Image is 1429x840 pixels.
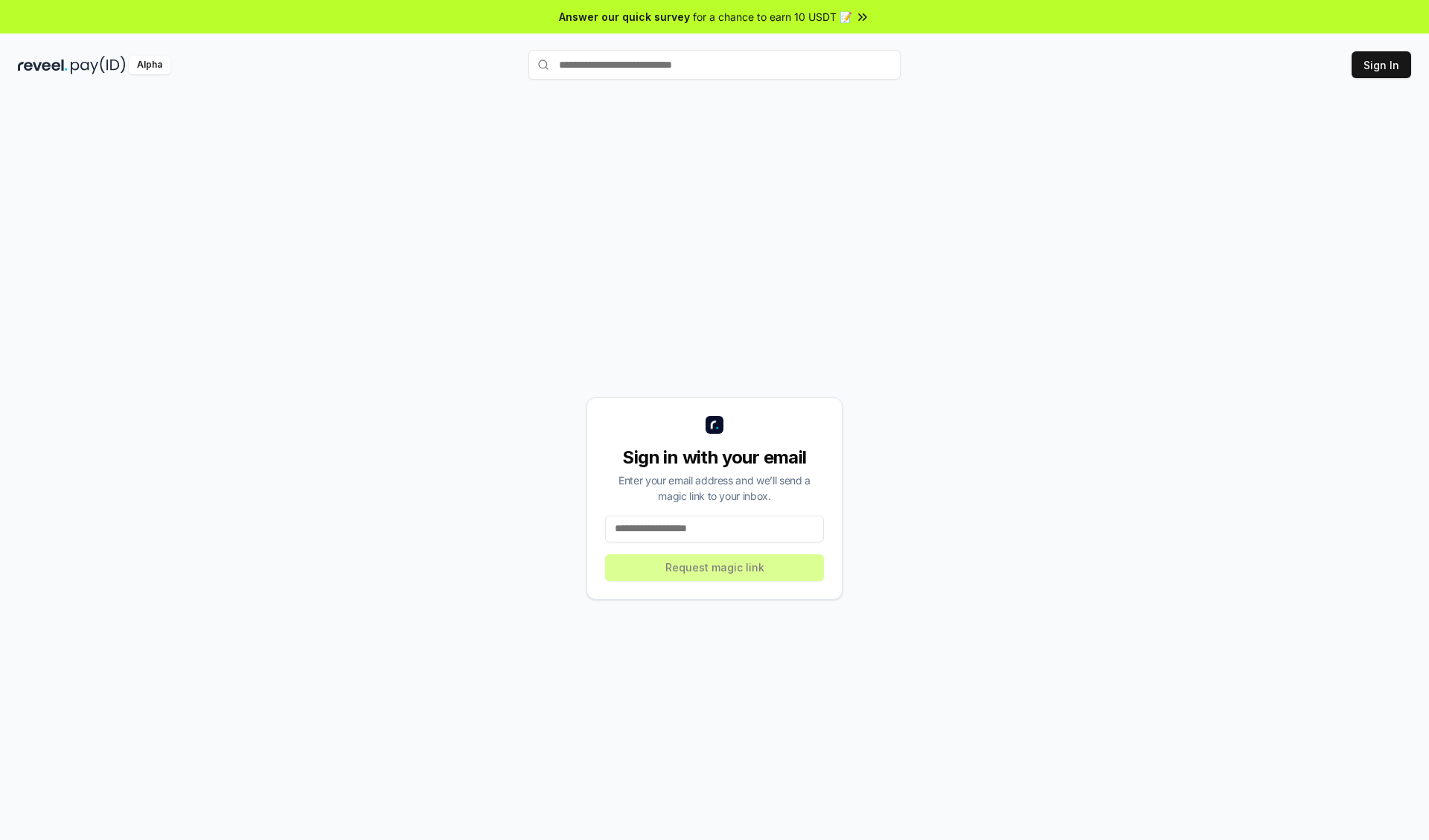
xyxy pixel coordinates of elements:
span: for a chance to earn 10 USDT 📝 [693,9,852,25]
img: logo_small [706,416,723,434]
div: Enter your email address and we’ll send a magic link to your inbox. [605,472,824,504]
span: Answer our quick survey [559,9,690,25]
div: Sign in with your email [605,446,824,469]
img: pay_id [71,56,126,74]
div: Alpha [129,56,170,74]
button: Sign In [1352,51,1411,78]
img: reveel_dark [18,56,68,74]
